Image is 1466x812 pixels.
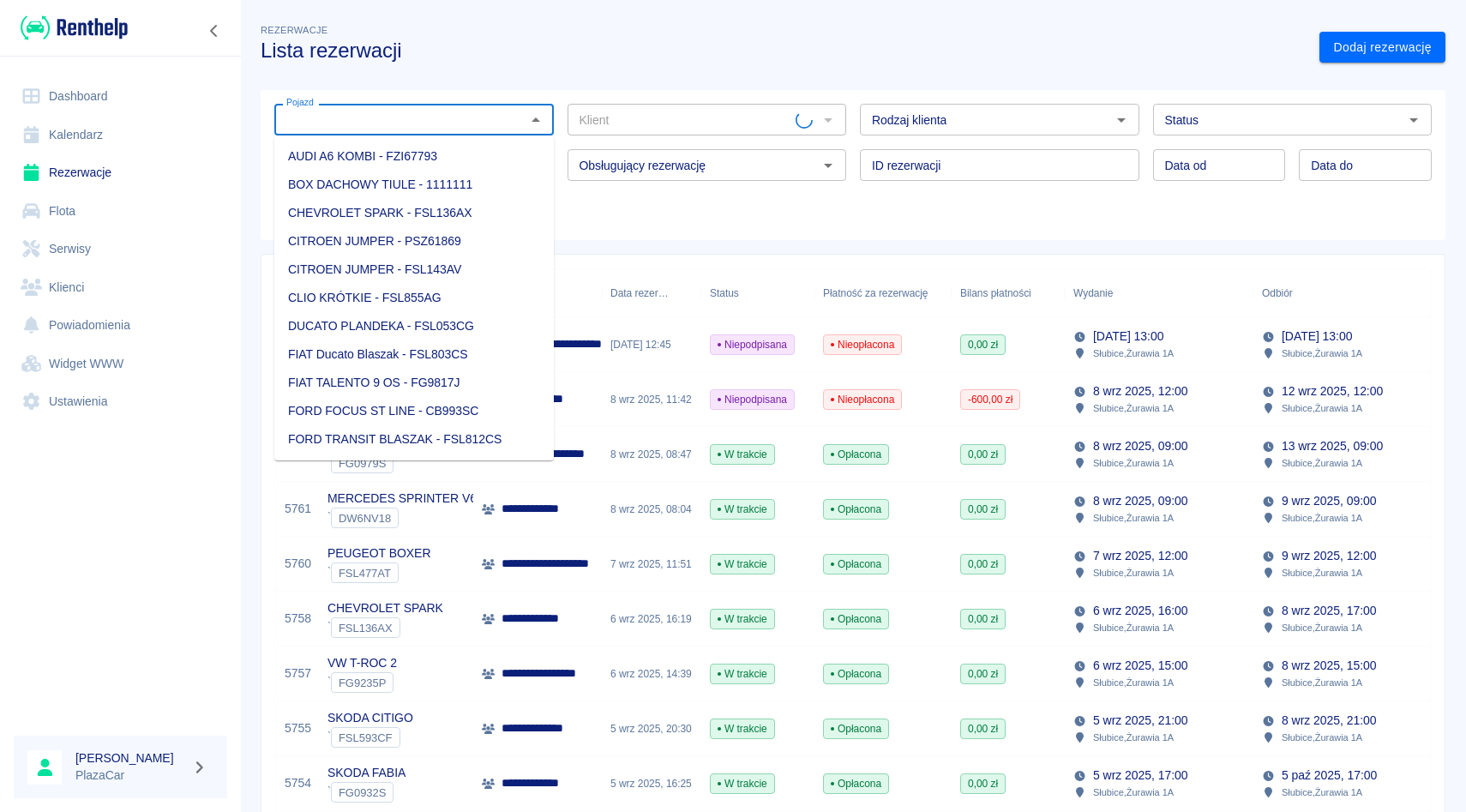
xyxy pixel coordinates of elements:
li: CITROEN JUMPER - PSZ61869 [274,227,554,256]
li: FORD FOCUS ST LINE - CB993SC [274,397,554,425]
div: ` [327,672,397,693]
li: CLIO KRÓTKIE - FSL855AG [274,284,554,312]
button: Zwiń nawigację [201,20,227,42]
h6: [PERSON_NAME] [75,749,185,767]
div: 8 wrz 2025, 08:47 [602,427,701,482]
a: 5758 [285,610,311,628]
span: Opłacona [824,776,888,791]
a: Flota [14,192,227,231]
p: Słubice , Żurawia 1A [1282,785,1362,800]
a: 5754 [285,774,311,792]
span: W trakcie [711,502,774,517]
span: FSL477AT [332,567,398,580]
p: Słubice , Żurawia 1A [1093,455,1174,471]
div: Status [710,269,739,317]
li: FIAT Ducato Blaszak - FSL803CS [274,340,554,369]
div: Wydanie [1073,269,1113,317]
p: Słubice , Żurawia 1A [1282,675,1362,690]
span: Niepodpisana [711,337,794,352]
p: CHEVROLET SPARK [327,599,443,617]
p: Słubice , Żurawia 1A [1093,346,1174,361]
p: Słubice , Żurawia 1A [1282,455,1362,471]
span: W trakcie [711,721,774,737]
div: Status [701,269,814,317]
div: 5 wrz 2025, 20:30 [602,701,701,756]
label: Pojazd [286,96,314,109]
div: Bilans płatności [952,269,1065,317]
li: BOX DACHOWY TIULE - 1111111 [274,171,554,199]
a: 5760 [285,555,311,573]
p: 9 wrz 2025, 09:00 [1282,492,1376,510]
p: Słubice , Żurawia 1A [1282,730,1362,745]
span: Opłacona [824,721,888,737]
p: PlazaCar [75,767,185,785]
div: Odbiór [1262,269,1293,317]
span: FG9235P [332,677,393,689]
a: Kalendarz [14,116,227,154]
a: 5757 [285,665,311,683]
span: FSL136AX [332,622,400,635]
p: VW T-ROC 2 [327,654,397,672]
p: 7 wrz 2025, 12:00 [1093,547,1187,565]
p: 8 wrz 2025, 09:00 [1093,437,1187,455]
span: DW6NV18 [332,512,398,525]
li: DUCATO PLANDEKA - FSL053CG [274,312,554,340]
button: Sort [1293,281,1317,305]
p: Słubice , Żurawia 1A [1282,620,1362,635]
p: Słubice , Żurawia 1A [1093,510,1174,526]
a: Rezerwacje [14,153,227,192]
li: FIAT TALENTO 9 OS - FG9817J [274,369,554,397]
p: 8 wrz 2025, 09:00 [1093,492,1187,510]
p: 8 wrz 2025, 17:00 [1282,602,1376,620]
div: ` [327,727,413,748]
span: W trakcie [711,556,774,572]
span: 0,00 zł [961,502,1005,517]
span: Opłacona [824,447,888,462]
span: 0,00 zł [961,447,1005,462]
div: 7 wrz 2025, 11:51 [602,537,701,592]
p: Słubice , Żurawia 1A [1282,400,1362,416]
p: [DATE] 13:00 [1093,328,1163,346]
p: SKODA CITIGO [327,709,413,727]
div: 6 wrz 2025, 16:19 [602,592,701,647]
span: W trakcie [711,447,774,462]
p: 5 paź 2025, 17:00 [1282,767,1377,785]
div: ` [327,617,443,638]
input: DD.MM.YYYY [1299,149,1432,181]
span: Opłacona [824,611,888,627]
div: Odbiór [1253,269,1442,317]
div: 8 wrz 2025, 08:04 [602,482,701,537]
div: ` [327,782,406,803]
div: Klient [473,269,602,317]
a: Widget WWW [14,345,227,383]
button: Sort [1113,281,1137,305]
p: Słubice , Żurawia 1A [1093,675,1174,690]
p: SKODA FABIA [327,764,406,782]
p: [DATE] 13:00 [1282,328,1352,346]
span: Nieopłacona [824,337,901,352]
span: Nieopłacona [824,392,901,407]
p: Słubice , Żurawia 1A [1093,620,1174,635]
a: 5755 [285,719,311,737]
h3: Lista rezerwacji [261,39,1306,63]
p: 8 wrz 2025, 12:00 [1093,382,1187,400]
p: Słubice , Żurawia 1A [1093,785,1174,800]
li: CHEVROLET SPARK - FSL136AX [274,199,554,227]
li: AUDI A6 KOMBI - FZI67793 [274,142,554,171]
span: Rezerwacje [261,25,327,35]
button: Otwórz [1402,108,1426,132]
p: 13 wrz 2025, 09:00 [1282,437,1383,455]
a: Dashboard [14,77,227,116]
p: MERCEDES SPRINTER V6 [327,490,477,508]
p: Słubice , Żurawia 1A [1093,565,1174,580]
button: Otwórz [816,153,840,177]
p: Słubice , Żurawia 1A [1282,346,1362,361]
p: Słubice , Żurawia 1A [1282,510,1362,526]
li: CITROEN JUMPER - FSL143AV [274,256,554,284]
span: Niepodpisana [711,392,794,407]
button: Otwórz [1109,108,1133,132]
div: ` [327,562,430,583]
div: Data rezerwacji [610,269,669,317]
button: Sort [669,281,693,305]
a: Dodaj rezerwację [1319,32,1445,63]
